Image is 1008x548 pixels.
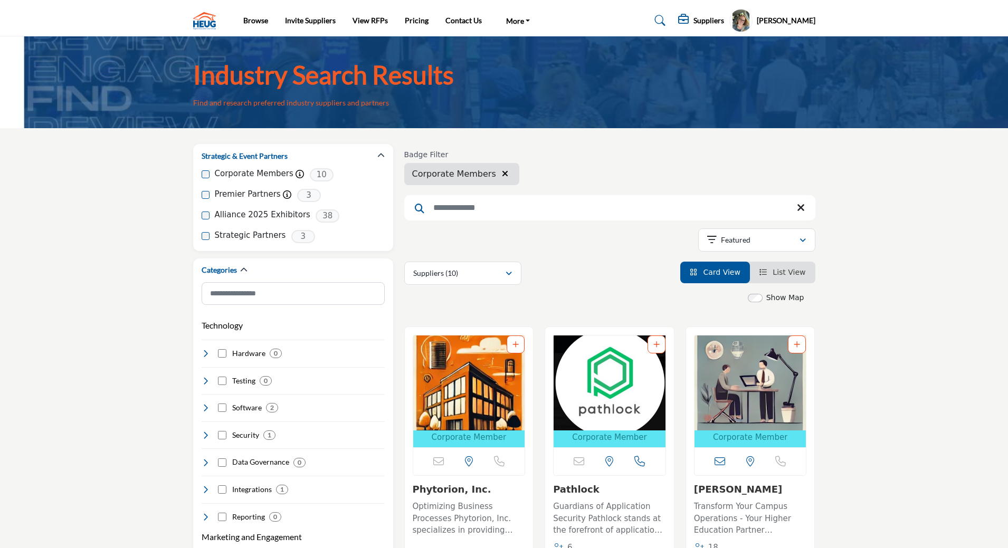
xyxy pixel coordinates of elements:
a: Optimizing Business Processes Phytorion, Inc. specializes in providing robust solutions that opti... [413,498,526,536]
button: Suppliers (10) [404,262,521,285]
img: Gideon Taylor [695,335,806,430]
input: Premier Partners checkbox [202,191,210,199]
span: Corporate Member [432,431,506,444]
h3: Gideon Taylor [694,484,807,495]
h3: Pathlock [553,484,666,495]
div: 1 Results For Integrations [276,485,288,494]
h3: Phytorion, Inc. [413,484,526,495]
p: Optimizing Business Processes Phytorion, Inc. specializes in providing robust solutions that opti... [413,501,526,536]
img: Site Logo [193,12,221,30]
button: Show hide supplier dropdown [729,9,753,32]
span: Corporate Members [412,168,496,180]
a: Transform Your Campus Operations - Your Higher Education Partner [PERSON_NAME] is the #1 rated Pe... [694,498,807,536]
h2: Categories [202,265,237,275]
input: Select Testing checkbox [218,377,226,385]
h4: Hardware: Hardware Solutions [232,348,265,359]
h4: Data Governance: Robust systems ensuring data accuracy, consistency, and security, upholding the ... [232,457,289,467]
label: Show Map [766,292,804,303]
input: Select Hardware checkbox [218,349,226,358]
h5: Suppliers [693,16,724,25]
img: Pathlock [554,335,665,430]
label: Premier Partners [215,188,281,200]
div: 0 Results For Data Governance [293,458,306,467]
input: Select Data Governance checkbox [218,458,226,467]
a: Pathlock [553,484,599,495]
input: Select Security checkbox [218,431,226,439]
b: 0 [298,459,301,466]
a: Guardians of Application Security Pathlock stands at the forefront of application security and co... [553,498,666,536]
li: List View [750,262,815,283]
label: Strategic Partners [215,229,286,242]
h6: Badge Filter [404,150,519,159]
input: Search Keyword [404,195,815,220]
input: Corporate Members checkbox [202,170,210,178]
a: Pricing [405,16,429,25]
a: More [499,13,538,28]
h4: Security: Cutting-edge solutions ensuring the utmost protection of institutional data, preserving... [232,430,259,440]
p: Guardians of Application Security Pathlock stands at the forefront of application security and co... [553,501,666,536]
button: Technology [202,319,243,332]
a: Contact Us [445,16,482,25]
h4: Testing: Testing [232,376,255,386]
a: Browse [243,16,268,25]
input: Select Software checkbox [218,403,226,412]
a: Open Listing in new tab [554,335,665,448]
span: List View [773,268,805,276]
img: Phytorion, Inc. [413,335,525,430]
div: Suppliers [678,14,724,27]
label: Corporate Members [215,168,293,180]
a: Add To List [512,340,519,349]
div: 0 Results For Hardware [270,349,282,358]
button: Featured [698,228,815,252]
input: Strategic Partners checkbox [202,232,210,240]
a: Search [644,12,672,29]
h2: Strategic & Event Partners [202,151,288,161]
a: View Card [690,268,740,276]
h4: Integrations: Seamless and efficient system integrations tailored for the educational domain, ens... [232,484,272,495]
div: 1 Results For Security [263,430,275,440]
b: 0 [274,350,278,357]
h4: Software: Software solutions [232,402,262,413]
button: Marketing and Engagement [202,531,302,543]
span: 10 [310,168,334,181]
li: Card View [680,262,750,283]
b: 2 [270,404,274,411]
b: 1 [268,431,271,439]
p: Featured [721,235,750,245]
h5: [PERSON_NAME] [757,15,815,26]
h4: Reporting: Dynamic tools that convert raw data into actionable insights, tailored to aid decision... [232,512,265,522]
span: 3 [291,230,315,243]
a: Open Listing in new tab [695,335,806,448]
input: Alliance 2025 Exhibitors checkbox [202,211,210,219]
input: Select Integrations checkbox [218,485,226,494]
span: Corporate Member [713,431,787,444]
a: View List [759,268,806,276]
div: 0 Results For Testing [260,376,272,386]
span: 38 [316,209,339,223]
b: 1 [280,486,284,493]
a: Phytorion, Inc. [413,484,491,495]
p: Transform Your Campus Operations - Your Higher Education Partner [PERSON_NAME] is the #1 rated Pe... [694,501,807,536]
input: Search Category [202,282,385,305]
a: View RFPs [353,16,388,25]
input: Select Reporting checkbox [218,513,226,521]
span: Card View [703,268,740,276]
b: 0 [273,513,277,521]
a: Add To List [794,340,800,349]
a: Open Listing in new tab [413,335,525,448]
b: 0 [264,377,268,384]
div: 0 Results For Reporting [269,512,281,522]
h1: Industry Search Results [193,59,454,91]
span: 3 [297,189,321,202]
a: [PERSON_NAME] [694,484,782,495]
div: 2 Results For Software [266,403,278,412]
span: Corporate Member [572,431,646,444]
p: Suppliers (10) [413,268,458,278]
p: Find and research preferred industry suppliers and partners [193,98,389,108]
a: Add To List [653,340,660,349]
label: Alliance 2025 Exhibitors [215,209,310,221]
a: Invite Suppliers [285,16,336,25]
